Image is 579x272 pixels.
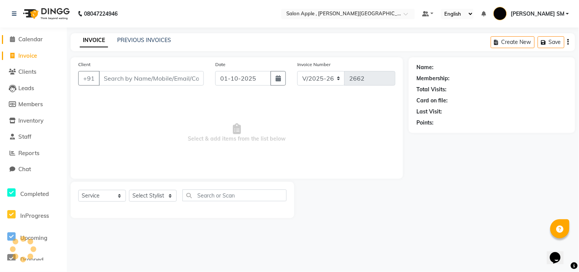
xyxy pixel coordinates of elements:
[78,61,90,68] label: Client
[2,100,65,109] a: Members
[416,74,450,83] div: Membership:
[416,86,447,94] div: Total Visits:
[2,52,65,60] a: Invoice
[18,68,36,75] span: Clients
[297,61,331,68] label: Invoice Number
[2,68,65,76] a: Clients
[182,189,287,201] input: Search or Scan
[20,234,47,241] span: Upcoming
[20,190,49,198] span: Completed
[416,119,434,127] div: Points:
[538,36,564,48] button: Save
[117,37,171,44] a: PREVIOUS INVOICES
[547,241,571,264] iframe: chat widget
[99,71,204,86] input: Search by Name/Mobile/Email/Code
[491,36,535,48] button: Create New
[18,84,34,92] span: Leads
[78,71,100,86] button: +91
[18,100,43,108] span: Members
[18,165,31,173] span: Chat
[2,35,65,44] a: Calendar
[2,84,65,93] a: Leads
[80,34,108,47] a: INVOICE
[2,117,65,125] a: Inventory
[511,10,564,18] span: [PERSON_NAME] SM
[215,61,226,68] label: Date
[416,97,448,105] div: Card on file:
[18,149,39,157] span: Reports
[2,165,65,174] a: Chat
[20,212,49,219] span: InProgress
[19,3,72,24] img: logo
[2,149,65,158] a: Reports
[18,133,31,140] span: Staff
[2,133,65,141] a: Staff
[78,95,395,171] span: Select & add items from the list below
[18,52,37,59] span: Invoice
[84,3,118,24] b: 08047224946
[416,63,434,71] div: Name:
[18,117,44,124] span: Inventory
[18,36,43,43] span: Calendar
[416,108,442,116] div: Last Visit:
[494,7,507,20] img: bharat manger SM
